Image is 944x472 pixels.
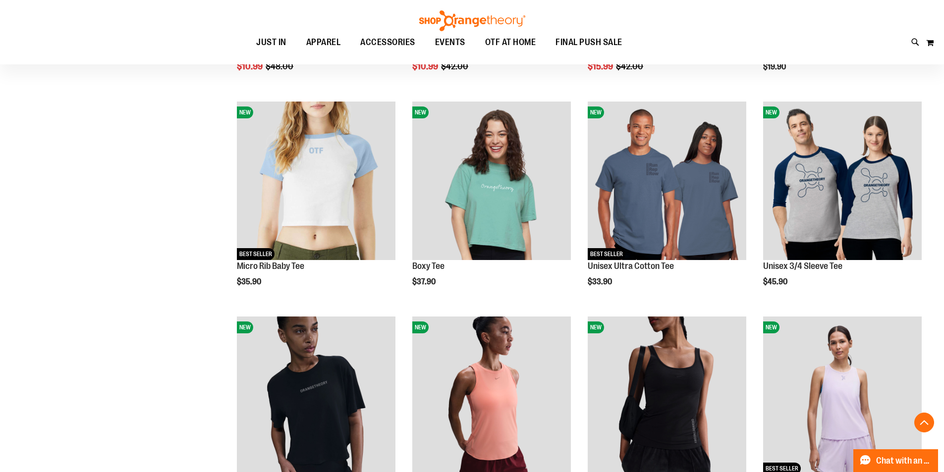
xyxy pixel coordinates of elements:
[237,321,253,333] span: NEW
[237,277,263,286] span: $35.90
[763,321,779,333] span: NEW
[425,31,475,54] a: EVENTS
[588,248,625,260] span: BEST SELLER
[485,31,536,53] span: OTF AT HOME
[412,321,429,333] span: NEW
[237,106,253,118] span: NEW
[412,61,440,71] span: $10.99
[763,62,787,71] span: $19.90
[758,97,927,312] div: product
[441,61,470,71] span: $42.00
[412,261,444,271] a: Boxy Tee
[237,61,264,71] span: $10.99
[266,61,295,71] span: $48.00
[588,61,614,71] span: $15.99
[237,261,304,271] a: Micro Rib Baby Tee
[350,31,425,54] a: ACCESSORIES
[914,413,934,432] button: Back To Top
[588,261,674,271] a: Unisex Ultra Cotton Tee
[237,248,275,260] span: BEST SELLER
[237,102,395,262] a: Micro Rib Baby TeeNEWBEST SELLER
[360,31,415,53] span: ACCESSORIES
[412,106,429,118] span: NEW
[412,102,571,262] a: Boxy TeeNEW
[583,97,751,312] div: product
[763,102,922,262] a: Unisex 3/4 Sleeve TeeNEW
[588,102,746,260] img: Unisex Ultra Cotton Tee
[412,102,571,260] img: Boxy Tee
[412,277,437,286] span: $37.90
[475,31,546,54] a: OTF AT HOME
[296,31,351,53] a: APPAREL
[616,61,645,71] span: $42.00
[546,31,632,54] a: FINAL PUSH SALE
[246,31,296,54] a: JUST IN
[763,102,922,260] img: Unisex 3/4 Sleeve Tee
[418,10,527,31] img: Shop Orangetheory
[588,102,746,262] a: Unisex Ultra Cotton TeeNEWBEST SELLER
[407,97,576,312] div: product
[435,31,465,53] span: EVENTS
[237,102,395,260] img: Micro Rib Baby Tee
[588,277,613,286] span: $33.90
[588,106,604,118] span: NEW
[763,106,779,118] span: NEW
[876,456,932,466] span: Chat with an Expert
[555,31,622,53] span: FINAL PUSH SALE
[232,97,400,312] div: product
[853,449,939,472] button: Chat with an Expert
[256,31,286,53] span: JUST IN
[763,261,842,271] a: Unisex 3/4 Sleeve Tee
[306,31,341,53] span: APPAREL
[588,321,604,333] span: NEW
[763,277,789,286] span: $45.90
